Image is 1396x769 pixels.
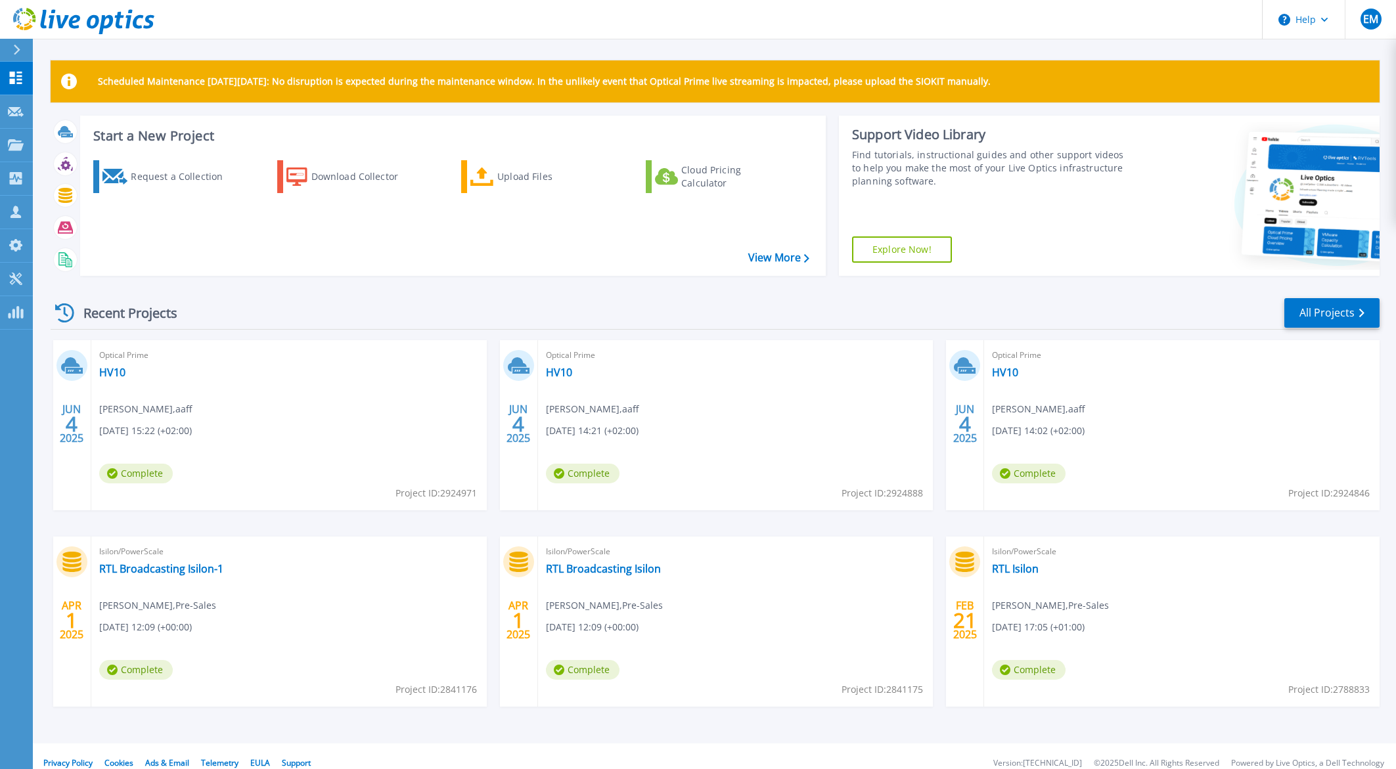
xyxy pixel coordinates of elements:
span: EM [1363,14,1378,24]
div: JUN 2025 [506,400,531,448]
span: 1 [512,615,524,626]
li: Powered by Live Optics, a Dell Technology [1231,759,1384,768]
div: Recent Projects [51,297,195,329]
span: [DATE] 14:02 (+02:00) [992,424,1085,438]
a: HV10 [546,366,572,379]
span: [DATE] 15:22 (+02:00) [99,424,192,438]
span: Complete [992,464,1066,483]
span: 4 [66,418,78,429]
span: Project ID: 2924888 [842,486,923,500]
span: Complete [992,660,1066,680]
span: 21 [953,615,977,626]
span: Optical Prime [99,348,479,363]
div: FEB 2025 [953,596,978,644]
a: Cookies [104,757,133,768]
span: [PERSON_NAME] , aaff [546,402,639,416]
a: HV10 [992,366,1018,379]
a: EULA [250,757,270,768]
span: 1 [66,615,78,626]
span: Isilon/PowerScale [546,544,926,559]
span: [PERSON_NAME] , Pre-Sales [992,598,1109,613]
div: APR 2025 [59,596,84,644]
span: 4 [959,418,971,429]
a: All Projects [1284,298,1380,328]
a: Privacy Policy [43,757,93,768]
a: Request a Collection [93,160,240,193]
span: Optical Prime [992,348,1372,363]
span: [DATE] 12:09 (+00:00) [546,620,639,634]
a: Explore Now! [852,236,952,263]
span: [PERSON_NAME] , Pre-Sales [546,598,663,613]
span: [PERSON_NAME] , Pre-Sales [99,598,216,613]
span: Complete [99,464,173,483]
span: Complete [546,660,619,680]
a: Cloud Pricing Calculator [646,160,792,193]
a: Support [282,757,311,768]
div: APR 2025 [506,596,531,644]
a: Upload Files [461,160,608,193]
div: JUN 2025 [59,400,84,448]
a: Telemetry [201,757,238,768]
span: Optical Prime [546,348,926,363]
span: Complete [546,464,619,483]
a: HV10 [99,366,125,379]
div: Support Video Library [852,126,1129,143]
span: Project ID: 2841175 [842,682,923,697]
div: Request a Collection [131,164,236,190]
div: Upload Files [497,164,602,190]
a: RTL Broadcasting Isilon-1 [99,562,223,575]
span: 4 [512,418,524,429]
p: Scheduled Maintenance [DATE][DATE]: No disruption is expected during the maintenance window. In t... [98,76,991,87]
a: RTL Broadcasting Isilon [546,562,661,575]
li: © 2025 Dell Inc. All Rights Reserved [1094,759,1219,768]
div: Find tutorials, instructional guides and other support videos to help you make the most of your L... [852,148,1129,188]
span: [DATE] 14:21 (+02:00) [546,424,639,438]
span: [DATE] 17:05 (+01:00) [992,620,1085,634]
li: Version: [TECHNICAL_ID] [993,759,1082,768]
div: Cloud Pricing Calculator [681,164,786,190]
a: Ads & Email [145,757,189,768]
span: Project ID: 2924971 [395,486,477,500]
span: Complete [99,660,173,680]
div: Download Collector [311,164,417,190]
a: View More [748,252,809,264]
span: [PERSON_NAME] , aaff [992,402,1085,416]
span: [DATE] 12:09 (+00:00) [99,620,192,634]
div: JUN 2025 [953,400,978,448]
span: Isilon/PowerScale [992,544,1372,559]
span: Project ID: 2924846 [1288,486,1370,500]
a: RTL Isilon [992,562,1039,575]
span: Isilon/PowerScale [99,544,479,559]
h3: Start a New Project [93,129,809,143]
span: Project ID: 2841176 [395,682,477,697]
span: [PERSON_NAME] , aaff [99,402,192,416]
a: Download Collector [277,160,424,193]
span: Project ID: 2788833 [1288,682,1370,697]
